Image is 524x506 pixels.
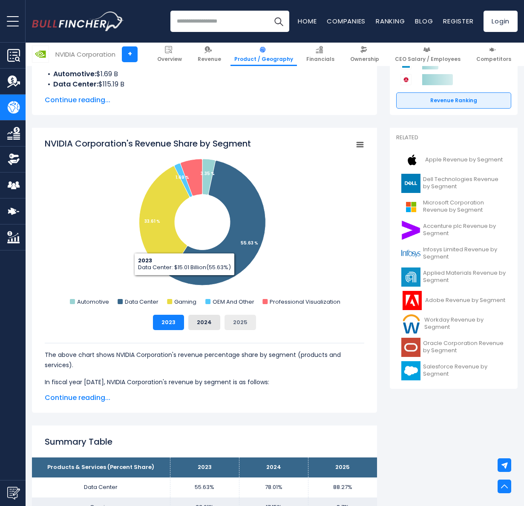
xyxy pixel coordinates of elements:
[174,298,196,306] text: Gaming
[45,69,364,79] li: $1.69 B
[472,43,515,66] a: Competitors
[268,11,289,32] button: Search
[401,244,420,263] img: INFY logo
[484,11,518,32] a: Login
[401,221,420,240] img: ACN logo
[32,11,124,31] img: Bullfincher logo
[122,46,138,62] a: +
[476,56,511,63] span: Competitors
[396,336,511,359] a: Oracle Corporation Revenue by Segment
[144,218,160,224] tspan: 33.61 %
[45,377,364,387] p: In fiscal year [DATE], NVIDIA Corporation's revenue by segment is as follows:
[401,197,420,216] img: MSFT logo
[213,298,254,306] text: OEM And Other
[32,11,124,31] a: Go to homepage
[423,270,506,284] span: Applied Materials Revenue by Segment
[425,156,503,164] span: Apple Revenue by Segment
[176,174,189,181] tspan: 1.69 %
[415,17,433,26] a: Blog
[45,138,364,308] svg: NVIDIA Corporation's Revenue Share by Segment
[45,95,364,105] span: Continue reading...
[32,46,49,62] img: NVDA logo
[77,298,109,306] text: Automotive
[423,246,506,261] span: Infosys Limited Revenue by Segment
[401,314,422,333] img: WDAY logo
[32,457,170,477] th: Products & Services (Percent Share)
[423,176,506,190] span: Dell Technologies Revenue by Segment
[396,359,511,382] a: Salesforce Revenue by Segment
[425,297,505,304] span: Adobe Revenue by Segment
[396,242,511,265] a: Infosys Limited Revenue by Segment
[45,393,364,403] span: Continue reading...
[423,340,506,354] span: Oracle Corporation Revenue by Segment
[306,56,334,63] span: Financials
[234,56,293,63] span: Product / Geography
[225,315,256,330] button: 2025
[401,267,420,287] img: AMAT logo
[45,138,251,149] tspan: NVIDIA Corporation's Revenue Share by Segment
[396,218,511,242] a: Accenture plc Revenue by Segment
[302,43,338,66] a: Financials
[153,315,184,330] button: 2023
[401,338,420,357] img: ORCL logo
[401,361,420,380] img: CRM logo
[391,43,464,66] a: CEO Salary / Employees
[423,223,506,237] span: Accenture plc Revenue by Segment
[239,457,308,477] th: 2024
[396,265,511,289] a: Applied Materials Revenue by Segment
[443,17,473,26] a: Register
[53,79,98,89] b: Data Center:
[157,56,182,63] span: Overview
[53,69,96,79] b: Automotive:
[32,477,170,497] td: Data Center
[401,174,420,193] img: DELL logo
[45,350,364,370] p: The above chart shows NVIDIA Corporation's revenue percentage share by segment (products and serv...
[396,92,511,109] a: Revenue Ranking
[396,195,511,218] a: Microsoft Corporation Revenue by Segment
[424,316,506,331] span: Workday Revenue by Segment
[241,240,258,246] tspan: 55.63 %
[170,477,239,497] td: 55.63%
[7,153,20,166] img: Ownership
[396,134,511,141] p: Related
[327,17,366,26] a: Companies
[194,43,225,66] a: Revenue
[396,172,511,195] a: Dell Technologies Revenue by Segment
[350,56,379,63] span: Ownership
[125,298,158,306] text: Data Center
[239,477,308,497] td: 78.01%
[230,43,297,66] a: Product / Geography
[45,435,364,448] h2: Summary Table
[188,315,220,330] button: 2024
[308,457,377,477] th: 2025
[396,148,511,172] a: Apple Revenue by Segment
[423,199,506,214] span: Microsoft Corporation Revenue by Segment
[298,17,317,26] a: Home
[270,298,340,306] text: Professional Visualization
[396,312,511,336] a: Workday Revenue by Segment
[401,291,423,310] img: ADBE logo
[423,363,506,378] span: Salesforce Revenue by Segment
[308,477,377,497] td: 88.27%
[346,43,383,66] a: Ownership
[400,74,412,85] img: Broadcom competitors logo
[396,289,511,312] a: Adobe Revenue by Segment
[401,150,423,170] img: AAPL logo
[198,56,221,63] span: Revenue
[45,79,364,89] li: $115.19 B
[55,49,115,59] div: NVIDIA Corporation
[201,170,215,177] tspan: 3.35 %
[170,457,239,477] th: 2023
[153,43,186,66] a: Overview
[395,56,461,63] span: CEO Salary / Employees
[376,17,405,26] a: Ranking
